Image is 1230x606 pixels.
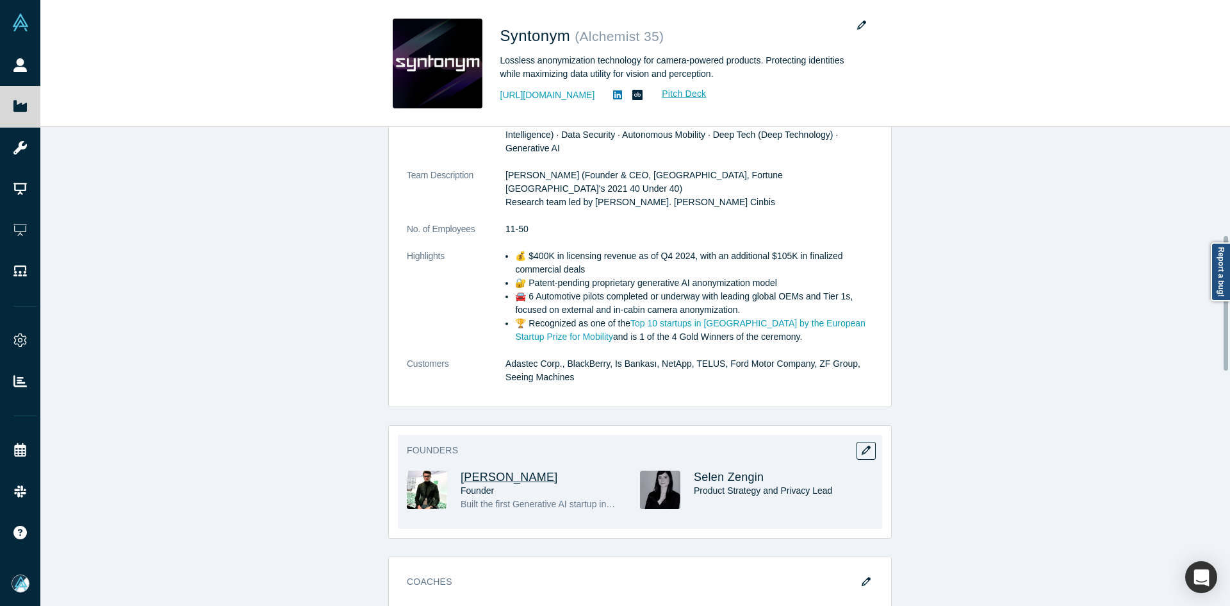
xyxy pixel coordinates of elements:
[461,471,558,484] a: [PERSON_NAME]
[500,88,595,102] a: [URL][DOMAIN_NAME]
[461,499,730,509] span: Built the first Generative AI startup in [GEOGRAPHIC_DATA] region
[407,249,505,357] dt: Highlights
[640,471,680,509] img: Selen Zengin's Profile Image
[407,169,505,223] dt: Team Description
[694,471,764,484] a: Selen Zengin
[575,29,664,44] small: ( Alchemist 35 )
[461,485,494,496] span: Founder
[500,54,859,81] div: Lossless anonymization technology for camera-powered products. Protecting identities while maximi...
[505,223,873,236] dd: 11-50
[515,290,873,317] li: 🚘 6 Automotive pilots completed or underway with leading global OEMs and Tier 1s, focused on exte...
[515,276,873,290] li: 🔐 Patent-pending proprietary generative AI anonymization model
[407,223,505,249] dt: No. of Employees
[515,249,873,276] li: 💰 $400K in licensing revenue as of Q4 2024, with an additional $105K in finalized commercial deals
[694,485,832,496] span: Product Strategy and Privacy Lead
[407,575,855,589] h3: Coaches
[12,575,29,593] img: Mia Scott's Account
[407,357,505,398] dt: Customers
[1211,242,1230,301] a: Report a bug!
[500,27,575,44] span: Syntonym
[648,87,707,101] a: Pitch Deck
[515,318,865,342] a: Top 10 startups in [GEOGRAPHIC_DATA] by the European Startup Prize for Mobility
[407,115,505,169] dt: Categories
[12,13,29,31] img: Alchemist Vault Logo
[407,471,447,509] img: Batuhan Ozcan's Profile Image
[505,116,857,153] span: Mobile Apps · Data Privacy · Digital Health · Autonomous Driving · Enterprise AI (Artificial Inte...
[515,317,873,344] li: 🏆 Recognized as one of the and is 1 of the 4 Gold Winners of the ceremony.
[393,19,482,108] img: Syntonym's Logo
[505,357,873,384] dd: Adastec Corp., BlackBerry, Is Bankası, NetApp, TELUS, Ford Motor Company, ZF Group, Seeing Machines
[505,169,873,209] p: [PERSON_NAME] (Founder & CEO, [GEOGRAPHIC_DATA], Fortune [GEOGRAPHIC_DATA]'s 2021 40 Under 40) Re...
[407,444,855,457] h3: Founders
